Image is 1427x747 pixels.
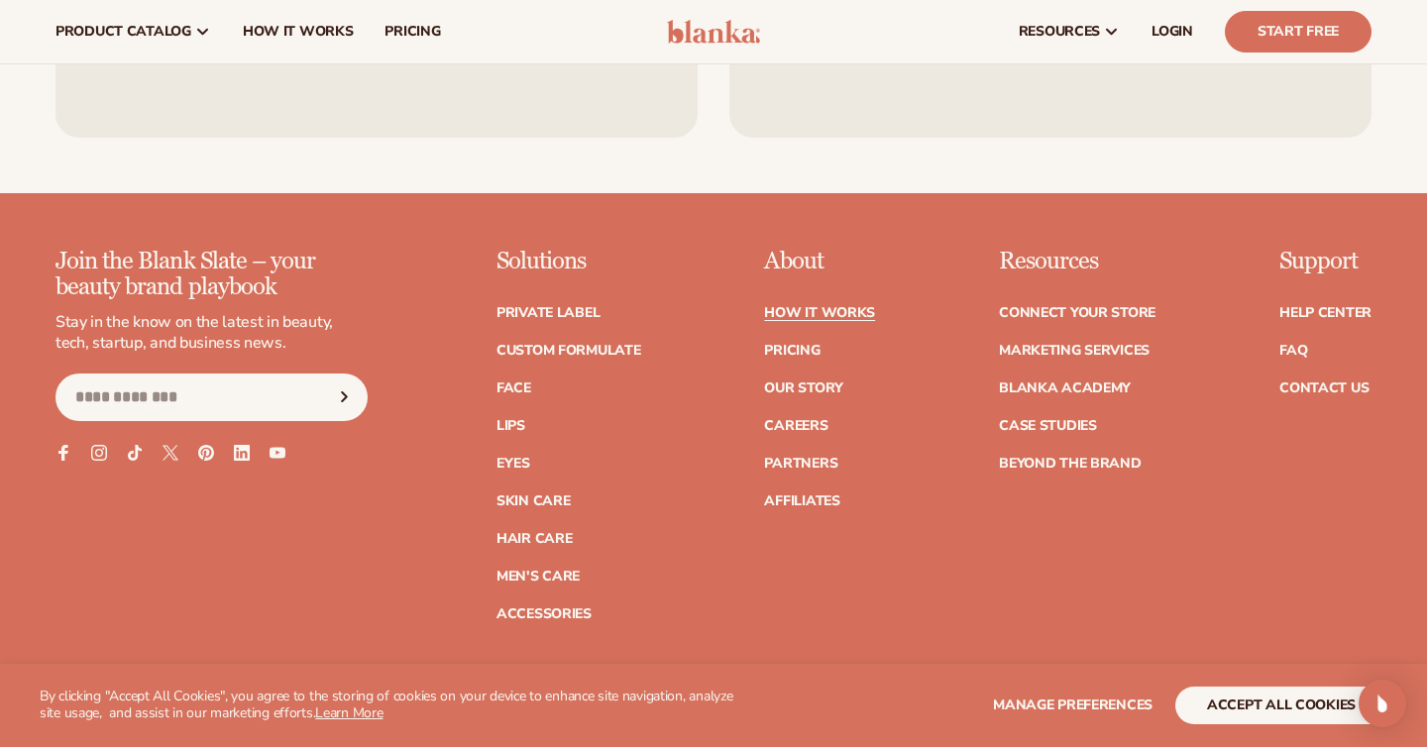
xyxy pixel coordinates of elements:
span: product catalog [55,24,191,40]
a: Lips [496,419,525,433]
a: Blanka Academy [999,381,1131,395]
a: Connect your store [999,306,1155,320]
img: logo [667,20,761,44]
a: Custom formulate [496,344,641,358]
a: Help Center [1279,306,1372,320]
p: Support [1279,249,1372,274]
span: resources [1019,24,1100,40]
a: Pricing [764,344,820,358]
a: Accessories [496,607,592,621]
p: By clicking "Accept All Cookies", you agree to the storing of cookies on your device to enhance s... [40,689,745,722]
a: Skin Care [496,494,570,508]
p: Solutions [496,249,641,274]
a: Beyond the brand [999,457,1142,471]
a: How It Works [764,306,875,320]
a: Private label [496,306,600,320]
span: pricing [384,24,440,40]
a: Start Free [1225,11,1372,53]
a: Face [496,381,531,395]
a: Our Story [764,381,842,395]
div: Open Intercom Messenger [1359,680,1406,727]
button: accept all cookies [1175,687,1387,724]
span: Manage preferences [993,695,1153,714]
a: FAQ [1279,344,1307,358]
p: Stay in the know on the latest in beauty, tech, startup, and business news. [55,312,368,354]
a: Case Studies [999,419,1097,433]
a: Hair Care [496,532,572,546]
p: Resources [999,249,1155,274]
a: Eyes [496,457,530,471]
p: About [764,249,875,274]
a: Marketing services [999,344,1150,358]
p: Join the Blank Slate – your beauty brand playbook [55,249,368,301]
button: Subscribe [323,373,367,421]
a: Affiliates [764,494,839,508]
a: Men's Care [496,570,580,584]
button: Manage preferences [993,687,1153,724]
a: Learn More [315,703,383,722]
a: Contact Us [1279,381,1369,395]
span: How It Works [243,24,354,40]
a: Partners [764,457,837,471]
a: Careers [764,419,827,433]
span: LOGIN [1152,24,1193,40]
